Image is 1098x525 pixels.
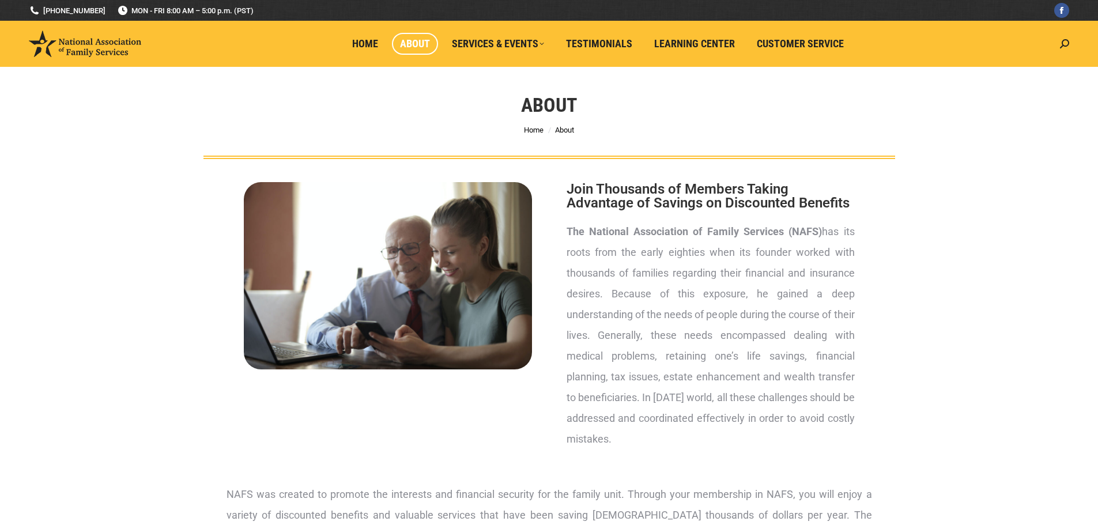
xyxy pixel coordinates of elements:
span: Home [352,37,378,50]
span: Testimonials [566,37,632,50]
a: Facebook page opens in new window [1054,3,1069,18]
a: Home [524,126,544,134]
h1: About [521,92,577,118]
strong: The National Association of Family Services (NAFS) [567,225,822,237]
h2: Join Thousands of Members Taking Advantage of Savings on Discounted Benefits [567,182,855,210]
img: About National Association of Family Services [244,182,532,369]
a: Home [344,33,386,55]
a: [PHONE_NUMBER] [29,5,105,16]
img: National Association of Family Services [29,31,141,57]
span: Services & Events [452,37,544,50]
a: Customer Service [749,33,852,55]
span: About [555,126,574,134]
span: About [400,37,430,50]
a: Learning Center [646,33,743,55]
p: has its roots from the early eighties when its founder worked with thousands of families regardin... [567,221,855,450]
span: MON - FRI 8:00 AM – 5:00 p.m. (PST) [117,5,254,16]
a: Testimonials [558,33,640,55]
a: About [392,33,438,55]
span: Learning Center [654,37,735,50]
span: Customer Service [757,37,844,50]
